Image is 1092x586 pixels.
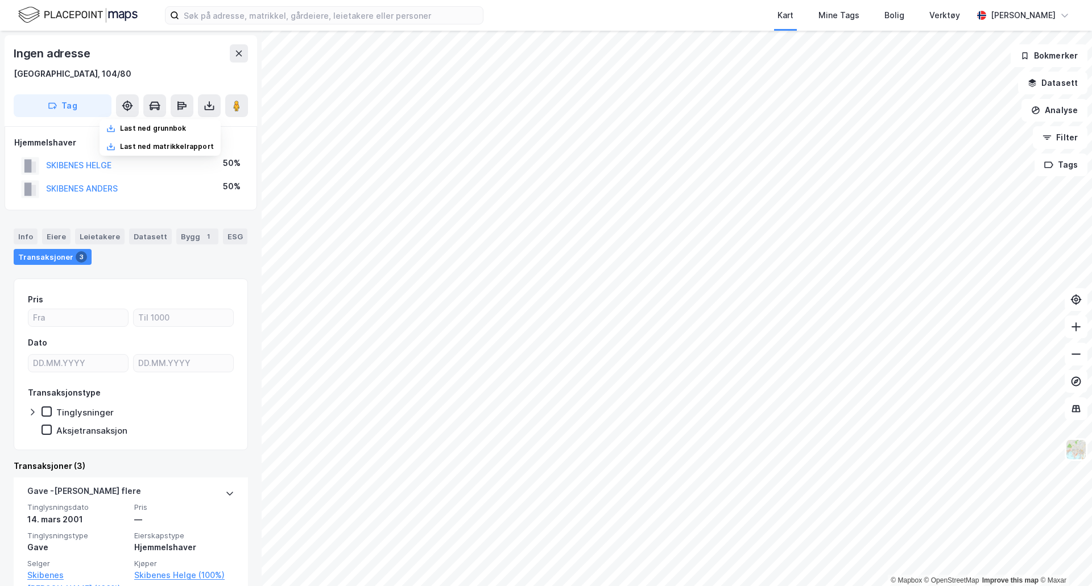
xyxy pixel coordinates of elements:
div: Leietakere [75,228,125,244]
img: Z [1065,439,1087,460]
div: Kontrollprogram for chat [1035,531,1092,586]
button: Bokmerker [1011,44,1087,67]
div: Hjemmelshaver [14,136,247,149]
a: OpenStreetMap [924,576,979,584]
div: Kart [777,9,793,22]
div: Transaksjonstype [28,386,101,400]
div: Verktøy [929,9,960,22]
input: DD.MM.YYYY [28,355,128,372]
div: Tinglysninger [56,407,114,418]
div: — [134,513,234,526]
div: Pris [28,293,43,306]
div: ESG [223,228,247,244]
div: Last ned grunnbok [120,124,186,133]
div: 1 [202,231,214,242]
span: Pris [134,502,234,512]
div: 3 [76,251,87,263]
a: Skibenes Helge (100%) [134,568,234,582]
div: Mine Tags [818,9,859,22]
div: Transaksjoner (3) [14,459,248,473]
span: Selger [27,559,127,568]
div: [PERSON_NAME] [991,9,1056,22]
a: Improve this map [982,576,1039,584]
input: Søk på adresse, matrikkel, gårdeiere, leietakere eller personer [179,7,483,24]
input: Til 1000 [134,309,233,326]
div: [GEOGRAPHIC_DATA], 104/80 [14,67,131,81]
span: Tinglysningstype [27,531,127,541]
div: Aksjetransaksjon [56,425,127,436]
div: Ingen adresse [14,44,92,63]
div: 50% [223,180,241,193]
input: DD.MM.YYYY [134,355,233,372]
div: Last ned matrikkelrapport [120,142,214,151]
input: Fra [28,309,128,326]
img: logo.f888ab2527a4732fd821a326f86c7f29.svg [18,5,138,25]
span: Tinglysningsdato [27,502,127,512]
button: Filter [1033,126,1087,149]
div: Dato [28,336,47,350]
button: Tags [1035,153,1087,176]
div: 50% [223,156,241,170]
div: Transaksjoner [14,249,92,265]
div: Datasett [129,228,172,244]
div: Info [14,228,38,244]
button: Analyse [1021,99,1087,122]
span: Eierskapstype [134,531,234,541]
iframe: Chat Widget [1035,531,1092,586]
a: Mapbox [891,576,922,584]
div: Gave - [PERSON_NAME] flere [27,484,141,502]
button: Tag [14,94,111,117]
div: Bolig [884,9,904,22]
div: 14. mars 2001 [27,513,127,526]
div: Bygg [176,228,218,244]
div: Gave [27,541,127,554]
button: Datasett [1018,72,1087,94]
span: Kjøper [134,559,234,568]
div: Eiere [42,228,71,244]
div: Hjemmelshaver [134,541,234,554]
